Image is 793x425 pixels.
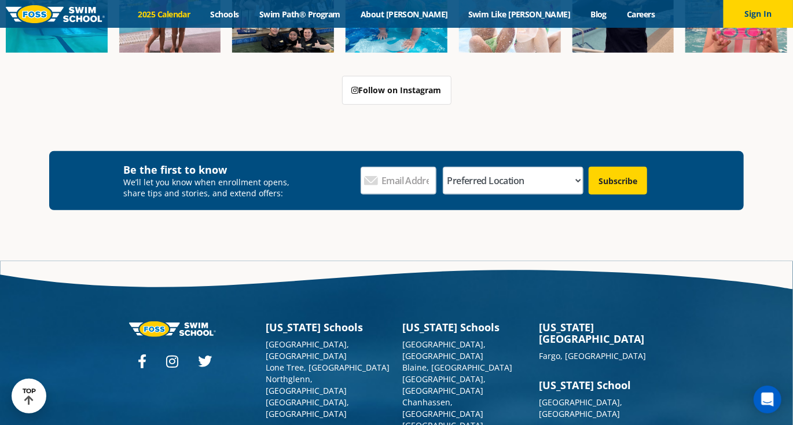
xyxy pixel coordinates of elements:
[266,362,390,373] a: Lone Tree, [GEOGRAPHIC_DATA]
[402,321,527,333] h3: [US_STATE] Schools
[617,9,665,20] a: Careers
[351,9,458,20] a: About [PERSON_NAME]
[402,339,486,361] a: [GEOGRAPHIC_DATA], [GEOGRAPHIC_DATA]
[539,321,664,345] h3: [US_STATE][GEOGRAPHIC_DATA]
[402,362,512,373] a: Blaine, [GEOGRAPHIC_DATA]
[402,397,483,419] a: Chanhassen, [GEOGRAPHIC_DATA]
[581,9,617,20] a: Blog
[342,76,451,105] a: Follow on Instagram
[266,373,347,396] a: Northglenn, [GEOGRAPHIC_DATA]
[539,397,622,419] a: [GEOGRAPHIC_DATA], [GEOGRAPHIC_DATA]
[123,177,298,199] p: We’ll let you know when enrollment opens, share tips and stories, and extend offers:
[266,321,391,333] h3: [US_STATE] Schools
[266,339,349,361] a: [GEOGRAPHIC_DATA], [GEOGRAPHIC_DATA]
[589,167,647,195] input: Subscribe
[123,163,298,177] h4: Be the first to know
[402,373,486,396] a: [GEOGRAPHIC_DATA], [GEOGRAPHIC_DATA]
[539,379,664,391] h3: [US_STATE] School
[361,167,436,195] input: Email Address
[539,350,646,361] a: Fargo, [GEOGRAPHIC_DATA]
[23,387,36,405] div: TOP
[128,9,200,20] a: 2025 Calendar
[6,5,105,23] img: FOSS Swim School Logo
[458,9,581,20] a: Swim Like [PERSON_NAME]
[266,397,349,419] a: [GEOGRAPHIC_DATA], [GEOGRAPHIC_DATA]
[200,9,249,20] a: Schools
[249,9,350,20] a: Swim Path® Program
[129,321,216,337] img: Foss-logo-horizontal-white.svg
[754,386,781,413] div: Open Intercom Messenger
